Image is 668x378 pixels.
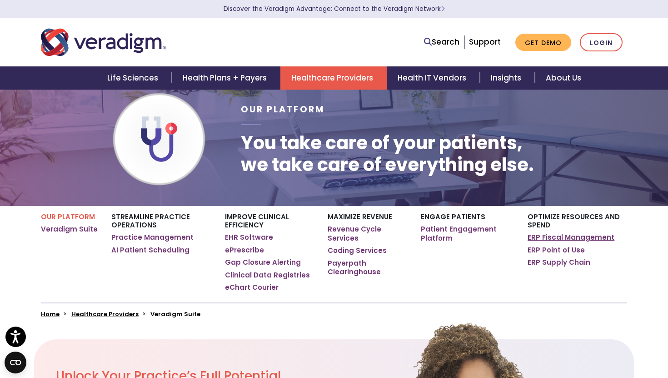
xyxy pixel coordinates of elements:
[224,5,445,13] a: Discover the Veradigm Advantage: Connect to the Veradigm NetworkLearn More
[111,246,189,255] a: AI Patient Scheduling
[441,5,445,13] span: Learn More
[41,310,60,318] a: Home
[328,225,407,242] a: Revenue Cycle Services
[280,66,387,90] a: Healthcare Providers
[225,246,264,255] a: ePrescribe
[225,283,279,292] a: eChart Courier
[241,103,325,116] span: Our Platform
[528,233,614,242] a: ERP Fiscal Management
[480,66,535,90] a: Insights
[172,66,280,90] a: Health Plans + Payers
[424,36,459,48] a: Search
[41,225,98,234] a: Veradigm Suite
[71,310,139,318] a: Healthcare Providers
[5,352,26,373] button: Open CMP widget
[328,246,387,255] a: Coding Services
[225,258,301,267] a: Gap Closure Alerting
[528,246,585,255] a: ERP Point of Use
[96,66,172,90] a: Life Sciences
[225,271,310,280] a: Clinical Data Registries
[469,36,501,47] a: Support
[111,233,194,242] a: Practice Management
[241,132,534,176] h1: You take care of your patients, we take care of everything else.
[328,259,407,277] a: Payerpath Clearinghouse
[494,322,657,367] iframe: Drift Chat Widget
[528,258,590,267] a: ERP Supply Chain
[41,27,166,57] img: Veradigm logo
[515,34,571,51] a: Get Demo
[387,66,480,90] a: Health IT Vendors
[535,66,592,90] a: About Us
[580,33,623,52] a: Login
[421,225,514,242] a: Patient Engagement Platform
[225,233,273,242] a: EHR Software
